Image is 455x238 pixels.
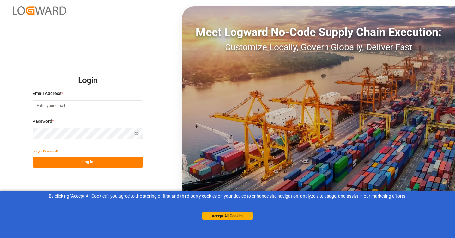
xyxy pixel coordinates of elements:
button: Forgot Password? [33,146,58,157]
h2: Login [33,70,143,91]
div: Meet Logward No-Code Supply Chain Execution: [182,24,455,41]
img: Logward_new_orange.png [13,6,66,15]
span: Password [33,118,52,125]
span: Email Address [33,90,61,97]
div: Customize Locally, Govern Globally, Deliver Fast [182,41,455,54]
input: Enter your email [33,100,143,111]
button: Accept All Cookies [202,212,253,220]
div: By clicking "Accept All Cookies”, you agree to the storing of first and third-party cookies on yo... [4,193,451,199]
button: Log In [33,157,143,168]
